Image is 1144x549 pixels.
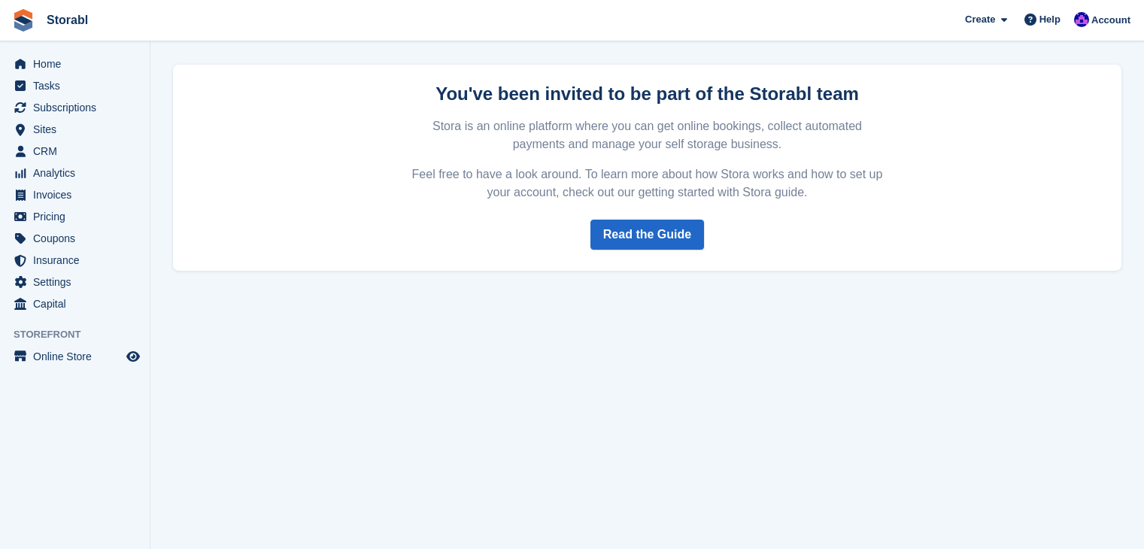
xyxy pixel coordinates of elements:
strong: You've been invited to be part of the Storabl team [435,83,859,104]
a: menu [8,162,142,184]
a: menu [8,271,142,293]
span: Create [965,12,995,27]
a: menu [8,206,142,227]
a: menu [8,53,142,74]
a: menu [8,293,142,314]
a: Storabl [41,8,94,32]
span: Pricing [33,206,123,227]
a: menu [8,228,142,249]
span: Online Store [33,346,123,367]
a: menu [8,184,142,205]
span: Help [1039,12,1061,27]
span: CRM [33,141,123,162]
a: menu [8,97,142,118]
a: Read the Guide [590,220,704,250]
p: Stora is an online platform where you can get online bookings, collect automated payments and man... [410,117,885,153]
img: stora-icon-8386f47178a22dfd0bd8f6a31ec36ba5ce8667c1dd55bd0f319d3a0aa187defe.svg [12,9,35,32]
span: Tasks [33,75,123,96]
a: menu [8,346,142,367]
span: Account [1091,13,1130,28]
span: Settings [33,271,123,293]
span: Capital [33,293,123,314]
a: menu [8,119,142,140]
a: menu [8,250,142,271]
p: Feel free to have a look around. To learn more about how Stora works and how to set up your accou... [410,165,885,202]
span: Home [33,53,123,74]
span: Sites [33,119,123,140]
span: Invoices [33,184,123,205]
a: menu [8,75,142,96]
span: Storefront [14,327,150,342]
span: Subscriptions [33,97,123,118]
a: Preview store [124,347,142,365]
img: Bailey Hunt [1074,12,1089,27]
a: menu [8,141,142,162]
span: Coupons [33,228,123,249]
span: Analytics [33,162,123,184]
span: Insurance [33,250,123,271]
